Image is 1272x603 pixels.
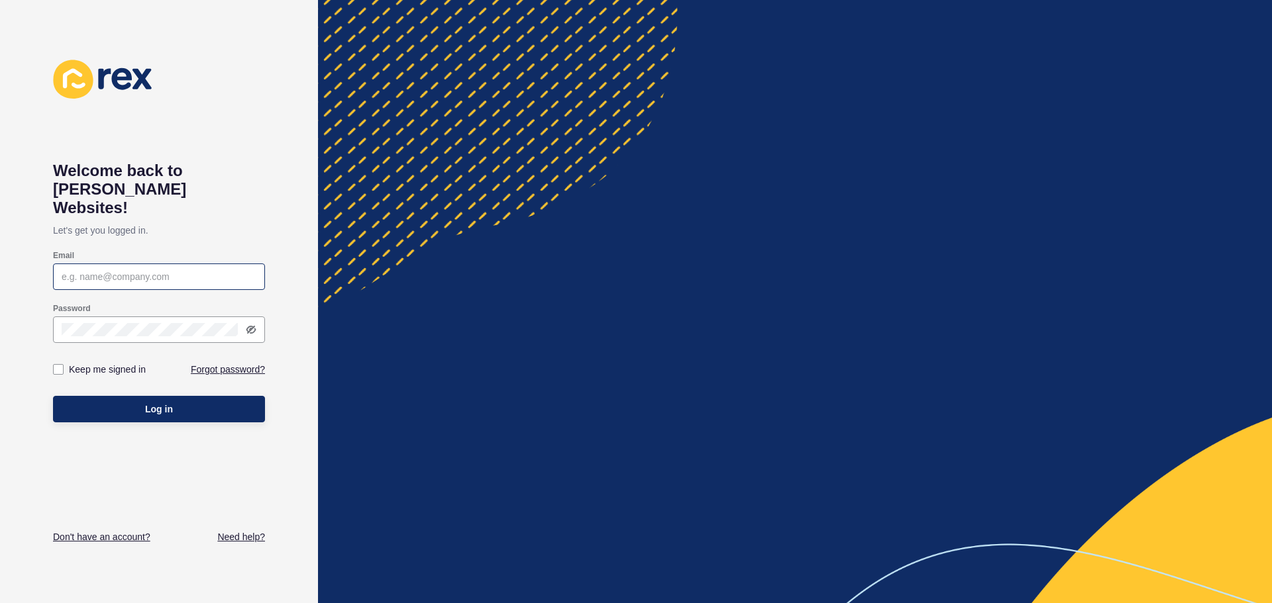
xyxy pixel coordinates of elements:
[145,402,173,416] span: Log in
[53,530,150,543] a: Don't have an account?
[53,396,265,422] button: Log in
[191,363,265,376] a: Forgot password?
[53,303,91,314] label: Password
[69,363,146,376] label: Keep me signed in
[62,270,256,283] input: e.g. name@company.com
[53,162,265,217] h1: Welcome back to [PERSON_NAME] Websites!
[217,530,265,543] a: Need help?
[53,217,265,244] p: Let's get you logged in.
[53,250,74,261] label: Email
